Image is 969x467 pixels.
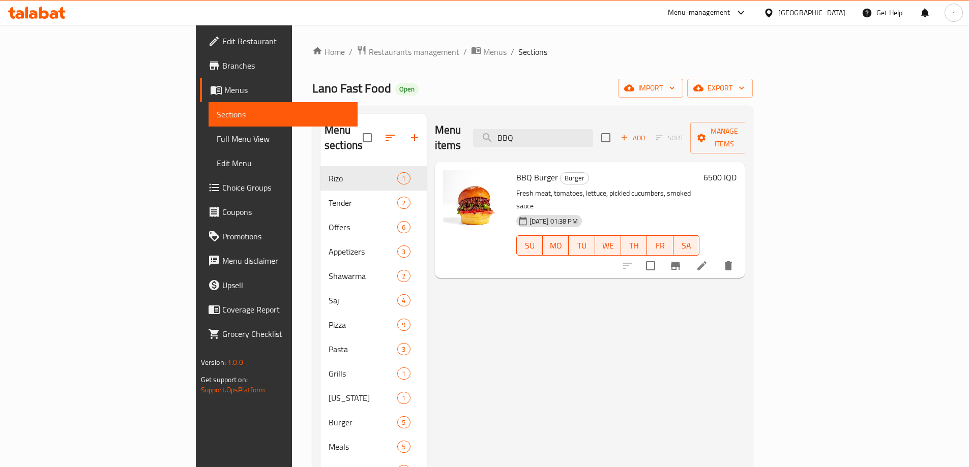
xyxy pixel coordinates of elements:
div: items [397,367,410,380]
span: 3 [398,247,409,257]
span: Sections [518,46,547,58]
a: Grocery Checklist [200,322,358,346]
a: Coverage Report [200,297,358,322]
h2: Menu items [435,122,461,153]
span: [DATE] 01:38 PM [525,216,582,226]
div: Pasta [329,343,397,355]
span: 5 [398,418,409,427]
span: Select section [595,127,616,148]
span: Appetizers [329,245,397,258]
span: 3 [398,345,409,354]
button: TU [569,235,595,256]
span: Menus [483,46,507,58]
div: Meals5 [320,434,427,459]
span: FR [651,238,669,253]
span: Tender [329,197,397,209]
span: WE [599,238,617,253]
a: Menu disclaimer [200,248,358,273]
span: 6 [398,223,409,232]
span: Branches [222,59,349,72]
a: Restaurants management [357,45,459,58]
button: delete [716,254,741,278]
span: export [695,82,745,95]
span: Sections [217,108,349,120]
span: BBQ Burger [516,170,558,185]
span: import [626,82,675,95]
span: Pizza [329,319,397,331]
div: items [397,245,410,258]
li: / [463,46,467,58]
span: 1 [398,174,409,183]
span: Saj [329,294,397,306]
span: Grocery Checklist [222,328,349,340]
span: TH [625,238,643,253]
a: Edit Restaurant [200,29,358,53]
span: Edit Menu [217,157,349,169]
button: Add [616,130,649,146]
div: Meals [329,441,397,453]
div: items [397,392,410,404]
button: import [618,79,683,98]
span: Full Menu View [217,133,349,145]
div: Rizo1 [320,166,427,191]
span: Coupons [222,206,349,218]
button: WE [595,235,621,256]
span: Add [619,132,647,144]
span: Select section first [649,130,690,146]
span: 1.0.0 [227,356,243,369]
div: [US_STATE]1 [320,386,427,410]
span: [US_STATE] [329,392,397,404]
div: Kentucky [329,392,397,404]
a: Menus [471,45,507,58]
span: SA [678,238,695,253]
span: Rizo [329,172,397,184]
div: items [397,221,410,233]
button: Branch-specific-item [663,254,688,278]
span: Edit Restaurant [222,35,349,47]
a: Support.OpsPlatform [201,383,266,396]
a: Full Menu View [209,127,358,151]
div: items [397,441,410,453]
span: Choice Groups [222,181,349,194]
span: Manage items [698,125,750,150]
span: Lano Fast Food [312,77,391,100]
div: Menu-management [668,7,730,19]
div: Appetizers3 [320,239,427,264]
nav: breadcrumb [312,45,753,58]
span: SU [521,238,539,253]
a: Edit Menu [209,151,358,175]
a: Coupons [200,200,358,224]
div: items [397,416,410,428]
li: / [511,46,514,58]
div: items [397,197,410,209]
span: Burger [329,416,397,428]
span: Offers [329,221,397,233]
div: items [397,270,410,282]
span: Menu disclaimer [222,255,349,267]
span: 9 [398,320,409,330]
button: TH [621,235,647,256]
button: MO [543,235,569,256]
div: items [397,343,410,355]
span: Select all sections [357,127,378,148]
div: items [397,294,410,306]
span: Menus [224,84,349,96]
div: Burger5 [320,410,427,434]
button: SU [516,235,543,256]
button: Manage items [690,122,758,153]
div: Shawarma2 [320,264,427,288]
span: 5 [398,442,409,452]
button: SA [673,235,699,256]
span: 2 [398,271,409,281]
div: Pasta3 [320,337,427,361]
div: Offers6 [320,215,427,239]
span: Shawarma [329,270,397,282]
